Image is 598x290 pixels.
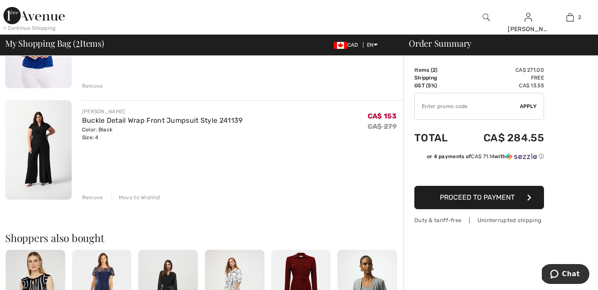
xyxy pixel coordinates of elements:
span: Apply [520,102,537,110]
s: CA$ 279 [368,122,397,131]
div: Move to Wishlist [111,194,161,201]
td: CA$ 13.55 [461,82,544,89]
span: 2 [76,37,80,48]
iframe: PayPal-paypal [414,163,544,183]
span: CA$ 153 [368,112,397,120]
img: search the website [483,12,490,22]
td: Items ( ) [414,66,461,74]
img: 1ère Avenue [3,7,65,24]
span: 2 [433,67,436,73]
div: < Continue Shopping [3,24,56,32]
a: 2 [550,12,591,22]
td: GST (5%) [414,82,461,89]
a: Buckle Detail Wrap Front Jumpsuit Style 241139 [82,116,243,124]
span: CAD [334,42,362,48]
img: Buckle Detail Wrap Front Jumpsuit Style 241139 [5,100,72,200]
td: Free [461,74,544,82]
span: 2 [578,13,581,21]
div: Order Summary [398,39,593,48]
div: or 4 payments ofCA$ 71.14withSezzle Click to learn more about Sezzle [414,153,544,163]
img: Canadian Dollar [334,42,347,49]
div: Duty & tariff-free | Uninterrupted shipping [414,216,544,224]
td: Total [414,123,461,153]
div: [PERSON_NAME] [508,25,549,34]
h2: Shoppers also bought [5,233,404,243]
iframe: Opens a widget where you can chat to one of our agents [542,264,589,286]
span: EN [367,42,378,48]
div: Remove [82,82,103,90]
img: Sezzle [506,153,537,160]
td: CA$ 271.00 [461,66,544,74]
img: My Info [525,12,532,22]
div: or 4 payments of with [427,153,544,160]
span: My Shopping Bag ( Items) [5,39,104,48]
div: Color: Black Size: 4 [82,126,243,141]
td: CA$ 284.55 [461,123,544,153]
span: Proceed to Payment [440,193,515,201]
input: Promo code [415,93,520,119]
div: Remove [82,194,103,201]
div: [PERSON_NAME] [82,108,243,115]
td: Shipping [414,74,461,82]
span: CA$ 71.14 [471,153,494,159]
a: Sign In [525,13,532,21]
img: My Bag [566,12,574,22]
button: Proceed to Payment [414,186,544,209]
